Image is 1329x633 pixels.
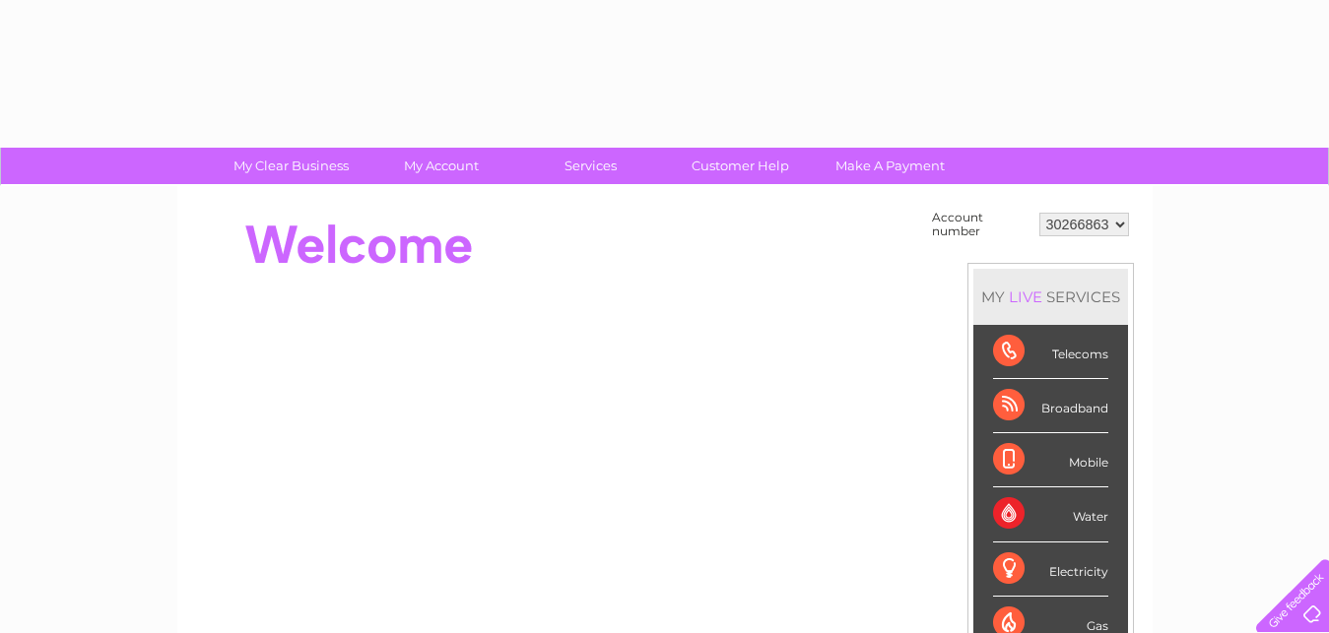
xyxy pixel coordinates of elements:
[1005,287,1046,306] div: LIVE
[659,148,822,184] a: Customer Help
[993,325,1108,379] div: Telecoms
[509,148,672,184] a: Services
[809,148,971,184] a: Make A Payment
[927,206,1034,243] td: Account number
[210,148,372,184] a: My Clear Business
[993,542,1108,597] div: Electricity
[993,379,1108,433] div: Broadband
[993,433,1108,487] div: Mobile
[360,148,522,184] a: My Account
[993,487,1108,541] div: Water
[973,269,1128,325] div: MY SERVICES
